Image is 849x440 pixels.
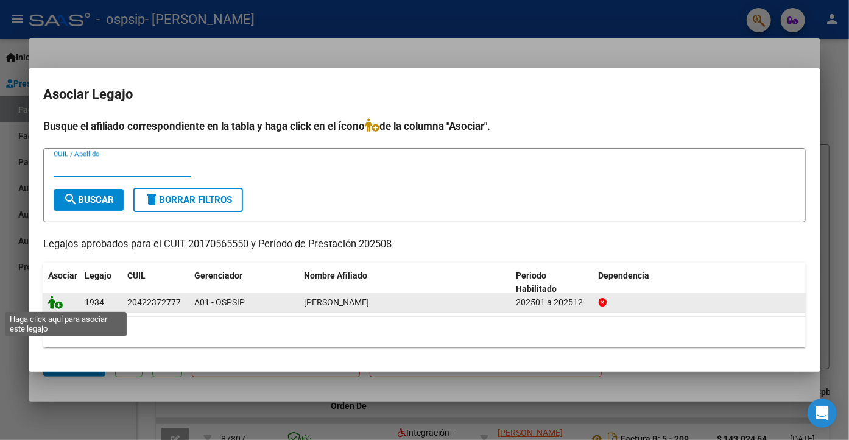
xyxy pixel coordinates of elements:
[304,297,369,307] span: ZAPATA CRISTIAN ARIEL
[516,271,557,294] span: Periodo Habilitado
[63,194,114,205] span: Buscar
[299,263,512,303] datatable-header-cell: Nombre Afiliado
[304,271,367,280] span: Nombre Afiliado
[122,263,189,303] datatable-header-cell: CUIL
[144,192,159,207] mat-icon: delete
[144,194,232,205] span: Borrar Filtros
[43,317,806,347] div: 1 registros
[43,237,806,252] p: Legajos aprobados para el CUIT 20170565550 y Período de Prestación 202508
[43,83,806,106] h2: Asociar Legajo
[63,192,78,207] mat-icon: search
[594,263,806,303] datatable-header-cell: Dependencia
[516,296,589,310] div: 202501 a 202512
[189,263,299,303] datatable-header-cell: Gerenciador
[133,188,243,212] button: Borrar Filtros
[127,271,146,280] span: CUIL
[599,271,650,280] span: Dependencia
[54,189,124,211] button: Buscar
[43,118,806,134] h4: Busque el afiliado correspondiente en la tabla y haga click en el ícono de la columna "Asociar".
[43,263,80,303] datatable-header-cell: Asociar
[80,263,122,303] datatable-header-cell: Legajo
[127,296,181,310] div: 20422372777
[808,399,837,428] div: Open Intercom Messenger
[194,271,242,280] span: Gerenciador
[48,271,77,280] span: Asociar
[194,297,245,307] span: A01 - OSPSIP
[512,263,594,303] datatable-header-cell: Periodo Habilitado
[85,271,111,280] span: Legajo
[85,297,104,307] span: 1934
